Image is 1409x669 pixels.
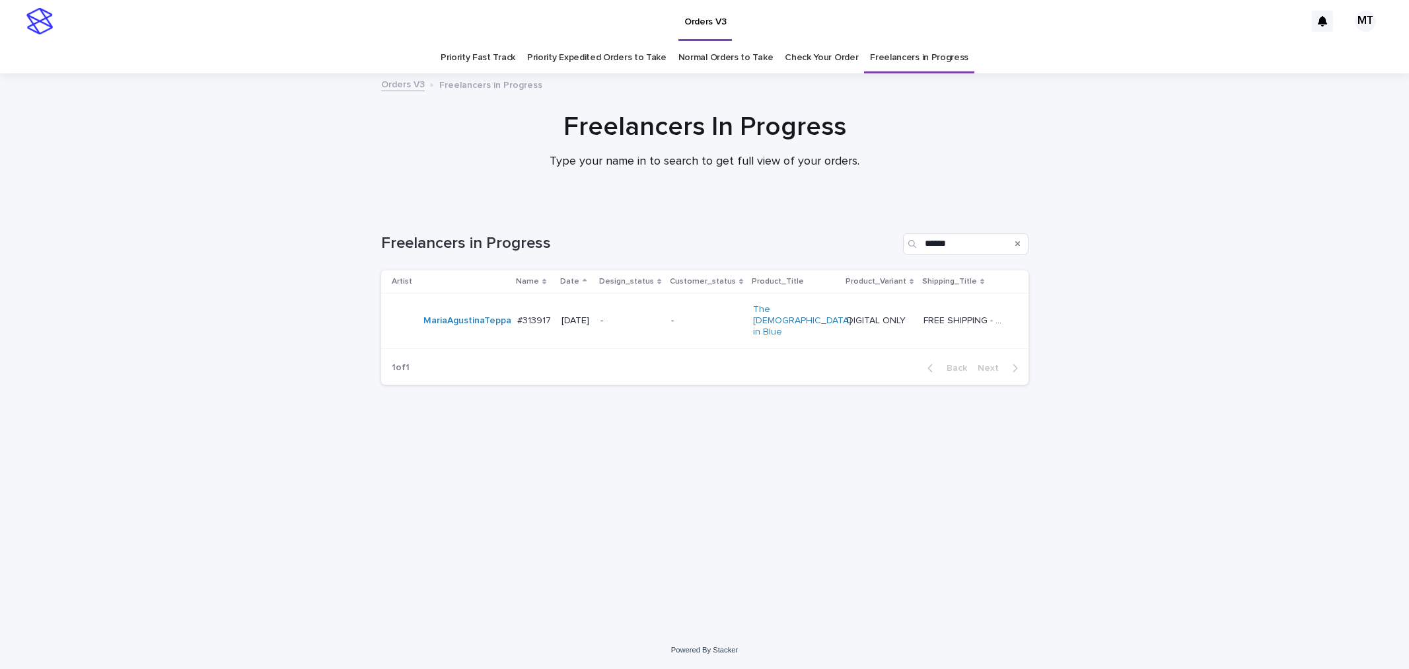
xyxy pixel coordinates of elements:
[381,234,898,253] h1: Freelancers in Progress
[517,313,554,327] p: #313917
[978,364,1007,373] span: Next
[381,76,425,91] a: Orders V3
[939,364,967,373] span: Back
[671,315,742,327] p: -
[847,313,908,327] p: DIGITAL ONLY
[381,111,1029,143] h1: Freelancers In Progress
[516,274,539,289] p: Name
[678,42,774,73] a: Normal Orders to Take
[870,42,968,73] a: Freelancers in Progress
[752,274,804,289] p: Product_Title
[922,274,977,289] p: Shipping_Title
[903,233,1029,255] input: Search
[561,315,589,327] p: [DATE]
[846,274,906,289] p: Product_Variant
[670,274,736,289] p: Customer_status
[753,304,851,337] a: The [DEMOGRAPHIC_DATA] in Blue
[527,42,667,73] a: Priority Expedited Orders to Take
[441,42,515,73] a: Priority Fast Track
[381,352,420,384] p: 1 of 1
[560,274,579,289] p: Date
[26,8,53,34] img: stacker-logo-s-only.png
[600,315,661,327] p: -
[917,362,972,374] button: Back
[423,315,511,327] a: MariaAgustinaTeppa
[599,274,654,289] p: Design_status
[392,274,412,289] p: Artist
[923,313,1009,327] p: FREE SHIPPING - preview in 1-2 business days, after your approval delivery will take 5-10 b.d.
[972,362,1029,374] button: Next
[1355,11,1376,32] div: MT
[381,294,1029,348] tr: MariaAgustinaTeppa #313917#313917 [DATE]--The [DEMOGRAPHIC_DATA] in Blue DIGITAL ONLYDIGITAL ONLY...
[439,77,542,91] p: Freelancers in Progress
[671,646,738,654] a: Powered By Stacker
[441,155,969,169] p: Type your name in to search to get full view of your orders.
[785,42,858,73] a: Check Your Order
